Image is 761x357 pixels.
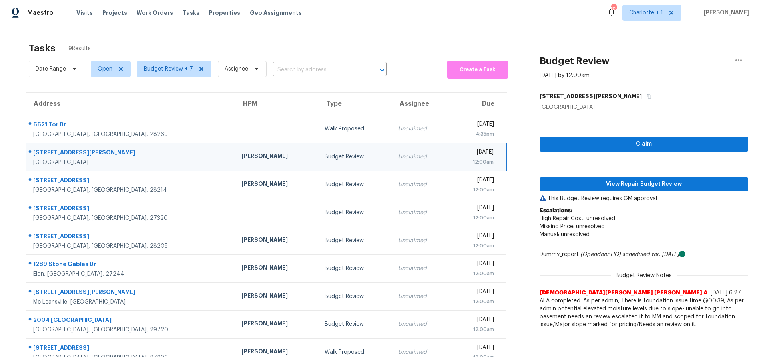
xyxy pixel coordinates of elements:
h2: Budget Review [540,57,610,65]
button: Create a Task [447,61,508,79]
div: [DATE] [456,316,494,325]
span: Create a Task [451,65,504,74]
div: [STREET_ADDRESS] [33,344,229,354]
div: Budget Review [325,153,385,161]
span: [DEMOGRAPHIC_DATA][PERSON_NAME] [PERSON_NAME] A [540,289,707,297]
i: scheduled for: [DATE] [622,252,679,257]
div: [PERSON_NAME] [241,152,312,162]
div: [PERSON_NAME] [241,236,312,246]
span: Visits [76,9,93,17]
span: Work Orders [137,9,173,17]
div: Unclaimed [398,209,444,217]
div: Unclaimed [398,320,444,328]
div: [DATE] [456,260,494,270]
span: Open [98,65,112,73]
div: [STREET_ADDRESS] [33,204,229,214]
button: Copy Address [642,89,653,103]
div: [PERSON_NAME] [241,320,312,329]
div: 12:00am [456,214,494,222]
th: Assignee [392,93,450,115]
button: Claim [540,137,748,152]
div: Budget Review [325,320,385,328]
div: Budget Review [325,237,385,245]
div: 6621 Tor Dr [33,120,229,130]
div: [GEOGRAPHIC_DATA], [GEOGRAPHIC_DATA], 28269 [33,130,229,138]
input: Search by address [273,64,365,76]
span: Maestro [27,9,54,17]
div: Mc Leansville, [GEOGRAPHIC_DATA] [33,298,229,306]
span: Budget Review Notes [611,272,677,280]
div: [GEOGRAPHIC_DATA] [33,158,229,166]
div: [DATE] [456,176,494,186]
div: Budget Review [325,292,385,300]
span: Tasks [183,10,199,16]
h2: Tasks [29,44,56,52]
div: Walk Proposed [325,125,385,133]
div: 12:00am [456,186,494,194]
div: [STREET_ADDRESS][PERSON_NAME] [33,148,229,158]
div: [DATE] by 12:00am [540,71,590,79]
span: Budget Review + 7 [144,65,193,73]
span: [DATE] 6:27 [711,290,741,296]
div: [GEOGRAPHIC_DATA], [GEOGRAPHIC_DATA], 29720 [33,326,229,334]
div: [DATE] [456,288,494,298]
p: This Budget Review requires GM approval [540,195,748,203]
div: [DATE] [456,148,494,158]
span: Projects [102,9,127,17]
th: Type [318,93,392,115]
div: [PERSON_NAME] [241,180,312,190]
div: [PERSON_NAME] [241,264,312,274]
div: Unclaimed [398,348,444,356]
span: Missing Price: unresolved [540,224,605,229]
button: View Repair Budget Review [540,177,748,192]
span: High Repair Cost: unresolved [540,216,615,221]
div: Unclaimed [398,292,444,300]
i: (Opendoor HQ) [580,252,621,257]
div: [GEOGRAPHIC_DATA] [540,103,748,111]
th: Due [450,93,506,115]
div: Budget Review [325,209,385,217]
div: Budget Review [325,264,385,272]
div: Elon, [GEOGRAPHIC_DATA], 27244 [33,270,229,278]
div: Unclaimed [398,264,444,272]
span: Manual: unresolved [540,232,590,237]
div: [DATE] [456,343,494,353]
div: Walk Proposed [325,348,385,356]
div: 12:00am [456,298,494,306]
button: Open [377,65,388,76]
div: [GEOGRAPHIC_DATA], [GEOGRAPHIC_DATA], 27320 [33,214,229,222]
div: 1289 Stone Gables Dr [33,260,229,270]
div: [GEOGRAPHIC_DATA], [GEOGRAPHIC_DATA], 28214 [33,186,229,194]
h5: [STREET_ADDRESS][PERSON_NAME] [540,92,642,100]
div: 12:00am [456,325,494,333]
div: 83 [611,5,616,13]
div: Unclaimed [398,125,444,133]
div: 12:00am [456,158,494,166]
div: Dummy_report [540,250,748,258]
div: [PERSON_NAME] [241,292,312,302]
div: 4:35pm [456,130,494,138]
span: View Repair Budget Review [546,179,742,189]
div: Unclaimed [398,153,444,161]
div: Unclaimed [398,237,444,245]
div: Budget Review [325,181,385,189]
div: 2004 [GEOGRAPHIC_DATA] [33,316,229,326]
div: [STREET_ADDRESS] [33,232,229,242]
span: Charlotte + 1 [629,9,663,17]
div: [STREET_ADDRESS] [33,176,229,186]
span: [PERSON_NAME] [701,9,749,17]
div: [GEOGRAPHIC_DATA], [GEOGRAPHIC_DATA], 28205 [33,242,229,250]
span: Properties [209,9,240,17]
div: [DATE] [456,204,494,214]
th: HPM [235,93,318,115]
div: 12:00am [456,242,494,250]
span: ALA completed. As per admin, There is foundation issue time @00:39, As per admin potential elevat... [540,297,748,329]
div: [DATE] [456,232,494,242]
span: Date Range [36,65,66,73]
div: Unclaimed [398,181,444,189]
div: [DATE] [456,120,494,130]
b: Escalations: [540,208,572,213]
span: Geo Assignments [250,9,302,17]
span: Claim [546,139,742,149]
span: 9 Results [68,45,91,53]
